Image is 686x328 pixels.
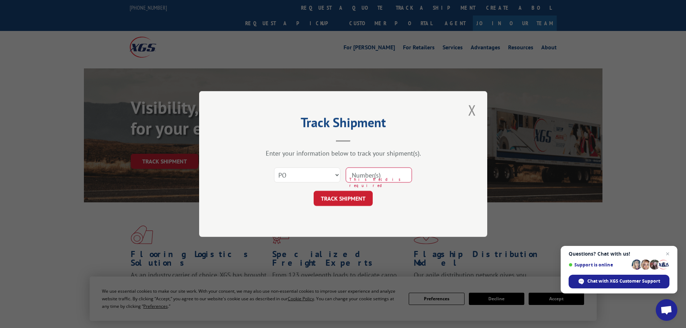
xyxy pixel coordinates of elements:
[466,100,478,120] button: Close modal
[587,278,660,284] span: Chat with XGS Customer Support
[569,251,669,257] span: Questions? Chat with us!
[349,176,412,188] span: This field is required
[314,191,373,206] button: TRACK SHIPMENT
[346,167,412,183] input: Number(s)
[656,299,677,321] a: Open chat
[569,262,629,268] span: Support is online
[235,149,451,157] div: Enter your information below to track your shipment(s).
[569,275,669,288] span: Chat with XGS Customer Support
[235,117,451,131] h2: Track Shipment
